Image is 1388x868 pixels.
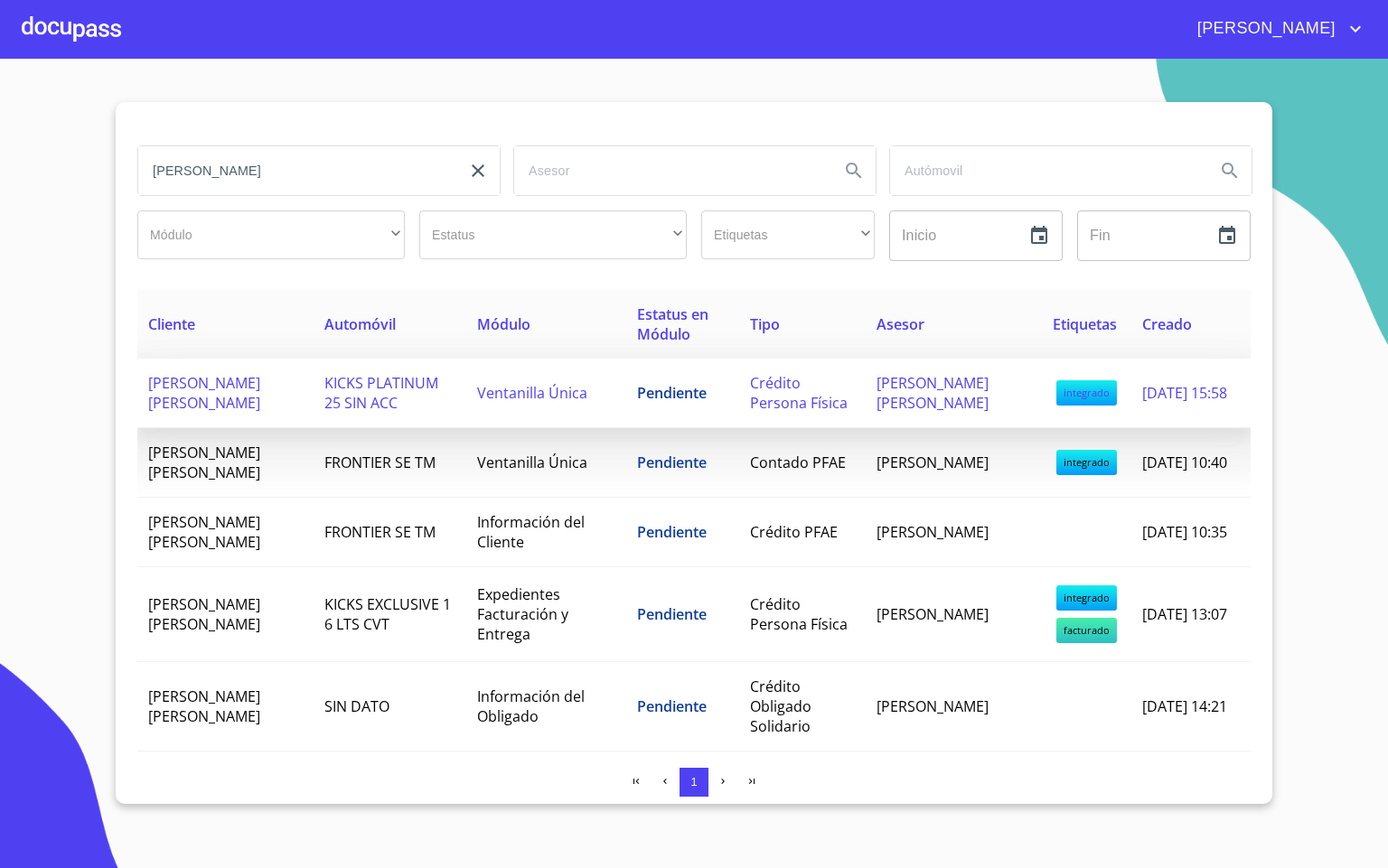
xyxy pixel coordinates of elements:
[637,696,707,716] span: Pendiente
[701,210,875,259] div: ​
[477,314,530,334] span: Módulo
[148,443,260,482] span: [PERSON_NAME] [PERSON_NAME]
[324,594,451,634] span: KICKS EXCLUSIVE 1 6 LTS CVT
[877,373,989,413] span: [PERSON_NAME] [PERSON_NAME]
[637,304,708,344] span: Estatus en Módulo
[148,373,260,413] span: [PERSON_NAME] [PERSON_NAME]
[1056,380,1117,406] span: integrado
[148,314,195,334] span: Cliente
[877,453,989,472] span: [PERSON_NAME]
[637,522,707,542] span: Pendiente
[1142,453,1227,472] span: [DATE] 10:40
[477,584,568,644] span: Expedientes Facturación y Entrega
[750,594,848,634] span: Crédito Persona Física
[477,512,585,552] span: Información del Cliente
[324,453,436,472] span: FRONTIER SE TM
[750,314,780,334] span: Tipo
[690,775,697,789] span: 1
[456,149,500,192] button: clear input
[637,604,707,624] span: Pendiente
[514,146,825,195] input: search
[1056,450,1117,475] span: integrado
[324,522,436,542] span: FRONTIER SE TM
[1142,604,1227,624] span: [DATE] 13:07
[477,453,587,472] span: Ventanilla Única
[477,686,585,726] span: Información del Obligado
[750,373,848,413] span: Crédito Persona Física
[890,146,1201,195] input: search
[419,210,687,259] div: ​
[750,677,811,736] span: Crédito Obligado Solidario
[1142,696,1227,716] span: [DATE] 14:21
[1184,14,1366,43] button: account of current user
[680,768,708,797] button: 1
[637,383,707,403] span: Pendiente
[324,373,438,413] span: KICKS PLATINUM 25 SIN ACC
[637,453,707,472] span: Pendiente
[477,383,587,403] span: Ventanilla Única
[148,594,260,634] span: [PERSON_NAME] [PERSON_NAME]
[877,604,989,624] span: [PERSON_NAME]
[1056,585,1117,611] span: integrado
[750,453,846,472] span: Contado PFAE
[1056,618,1117,643] span: facturado
[1208,149,1252,192] button: Search
[148,512,260,552] span: [PERSON_NAME] [PERSON_NAME]
[832,149,876,192] button: Search
[1184,14,1345,43] span: [PERSON_NAME]
[138,146,449,195] input: search
[877,314,924,334] span: Asesor
[750,522,838,542] span: Crédito PFAE
[877,696,989,716] span: [PERSON_NAME]
[1053,314,1117,334] span: Etiquetas
[877,522,989,542] span: [PERSON_NAME]
[1142,314,1192,334] span: Creado
[1142,383,1227,403] span: [DATE] 15:58
[148,686,260,726] span: [PERSON_NAME] [PERSON_NAME]
[324,314,396,334] span: Automóvil
[1142,522,1227,542] span: [DATE] 10:35
[324,696,389,716] span: SIN DATO
[137,210,405,259] div: ​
